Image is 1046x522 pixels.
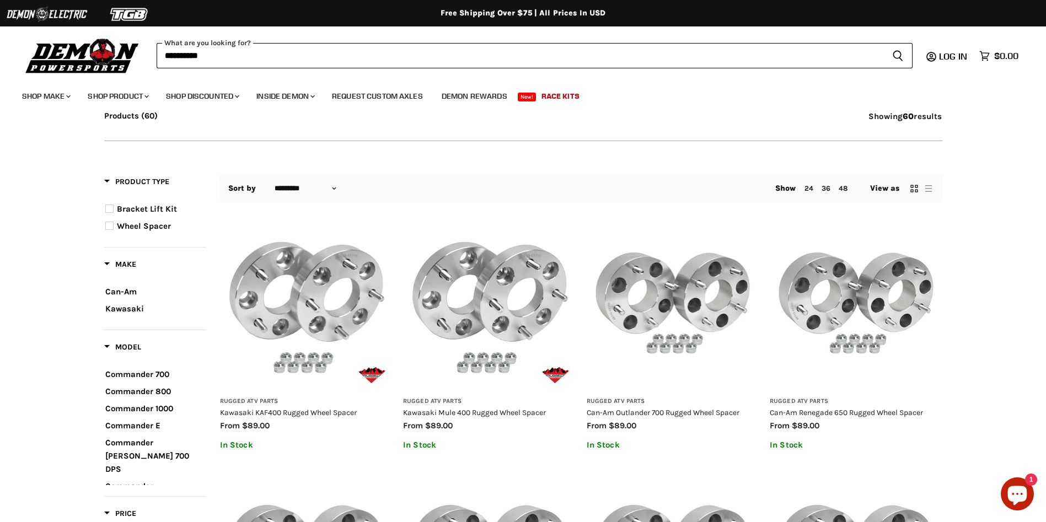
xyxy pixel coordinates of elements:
[587,217,759,389] img: Can-Am Outlander 700 Rugged Wheel Spacer
[939,51,967,62] span: Log in
[903,111,914,121] strong: 60
[533,85,588,107] a: Race Kits
[822,184,830,192] a: 36
[105,438,189,474] span: Commander [PERSON_NAME] 700 DPS
[79,85,155,107] a: Shop Product
[105,287,137,297] span: Can-Am
[403,440,576,450] p: In Stock
[609,421,636,430] span: $89.00
[117,221,171,231] span: Wheel Spacer
[104,176,169,190] button: Filter by Product Type
[82,8,964,18] div: Free Shipping Over $75 | All Prices In USD
[403,421,423,430] span: from
[14,80,1016,107] ul: Main menu
[770,440,942,450] p: In Stock
[770,397,942,406] h3: Rugged ATV Parts
[248,85,321,107] a: Inside Demon
[425,421,453,430] span: $89.00
[587,397,759,406] h3: Rugged ATV Parts
[403,397,576,406] h3: Rugged ATV Parts
[104,111,158,121] button: Products (60)
[770,408,923,417] a: Can-Am Renegade 650 Rugged Wheel Spacer
[157,43,913,68] form: Product
[104,509,136,518] span: Price
[105,304,144,314] span: Kawasaki
[220,421,240,430] span: from
[324,85,431,107] a: Request Custom Axles
[105,386,171,396] span: Commander 800
[403,408,546,417] a: Kawasaki Mule 400 Rugged Wheel Spacer
[105,421,160,430] span: Commander E
[770,217,942,389] img: Can-Am Renegade 650 Rugged Wheel Spacer
[909,183,920,194] button: grid view
[104,508,136,522] button: Filter by Price
[433,85,516,107] a: Demon Rewards
[934,51,974,61] a: Log in
[220,440,393,450] p: In Stock
[839,184,847,192] a: 48
[157,43,883,68] input: When autocomplete results are available use up and down arrows to review and enter to select
[242,421,270,430] span: $89.00
[105,403,173,413] span: Commander 1000
[158,85,246,107] a: Shop Discounted
[104,342,141,356] button: Filter by Model
[228,184,256,193] label: Sort by
[870,184,900,193] span: View as
[104,260,136,269] span: Make
[518,93,537,101] span: New!
[775,184,796,193] span: Show
[403,217,576,389] img: Kawasaki Mule 400 Rugged Wheel Spacer
[923,183,934,194] button: list view
[88,4,171,25] img: TGB Logo 2
[104,342,141,352] span: Model
[587,408,739,417] a: Can-Am Outlander 700 Rugged Wheel Spacer
[804,184,813,192] a: 24
[974,48,1024,64] a: $0.00
[117,204,177,214] span: Bracket Lift Kit
[14,85,77,107] a: Shop Make
[220,397,393,406] h3: Rugged ATV Parts
[994,51,1018,61] span: $0.00
[220,408,357,417] a: Kawasaki KAF400 Rugged Wheel Spacer
[770,421,790,430] span: from
[997,477,1037,513] inbox-online-store-chat: Shopify online store chat
[587,421,607,430] span: from
[105,481,189,518] span: Commander [PERSON_NAME] 700 XT
[22,36,143,75] img: Demon Powersports
[587,440,759,450] p: In Stock
[104,259,136,273] button: Filter by Make
[868,111,942,121] span: Showing results
[104,177,169,186] span: Product Type
[792,421,819,430] span: $89.00
[105,369,169,379] span: Commander 700
[883,43,913,68] button: Search
[220,217,393,389] img: Kawasaki KAF400 Rugged Wheel Spacer
[6,4,88,25] img: Demon Electric Logo 2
